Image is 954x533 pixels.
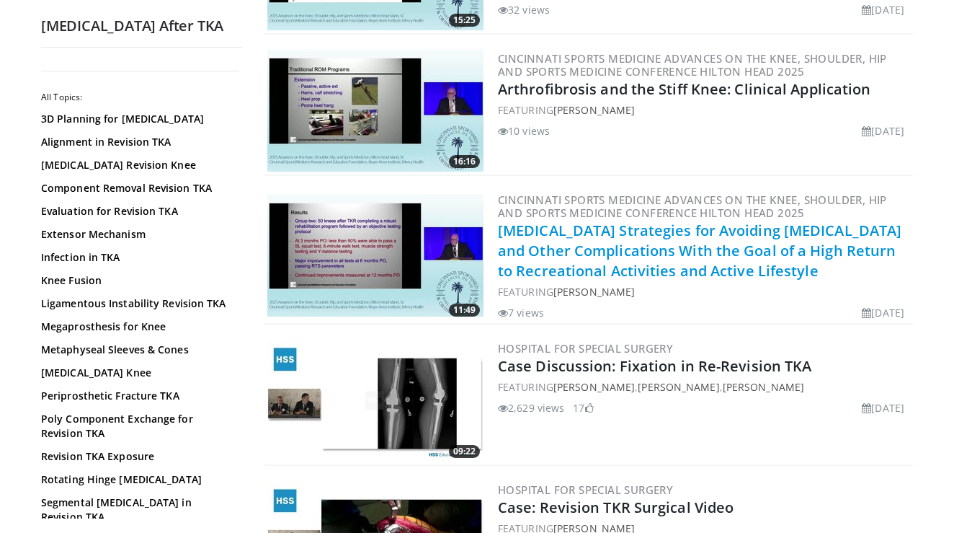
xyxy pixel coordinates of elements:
[449,445,480,458] span: 09:22
[267,49,483,172] img: d6db644a-9ee5-4710-ac1c-7601879107d2.300x170_q85_crop-smart_upscale.jpg
[449,304,480,317] span: 11:49
[862,123,904,138] li: [DATE]
[498,51,887,79] a: Cincinnati Sports Medicine Advances on the Knee, Shoulder, Hip and Sports Medicine Conference Hil...
[41,17,243,35] h2: [MEDICAL_DATA] After TKA
[498,305,544,320] li: 7 views
[498,221,901,281] a: [MEDICAL_DATA] Strategies for Avoiding [MEDICAL_DATA] and Other Complications With the Goal of a ...
[41,135,236,149] a: Alignment in Revision TKA
[41,343,236,357] a: Metaphyseal Sleeves & Cones
[862,2,904,17] li: [DATE]
[498,284,910,299] div: FEATURING
[498,356,811,376] a: Case Discussion: Fixation in Re-Revision TKA
[41,366,236,380] a: [MEDICAL_DATA] Knee
[41,412,236,441] a: Poly Component Exchange for Revision TKA
[41,296,236,311] a: Ligamentous Instability Revision TKA
[449,14,480,27] span: 15:25
[498,123,550,138] li: 10 views
[553,380,635,394] a: [PERSON_NAME]
[573,400,593,415] li: 17
[267,194,483,317] img: f4fce1e9-1676-4b60-8270-c3228120bfa3.300x170_q85_crop-smart_upscale.jpg
[41,92,239,103] h2: All Topics:
[41,204,236,219] a: Evaluation for Revision TKA
[267,49,483,172] a: 16:16
[498,2,550,17] li: 32 views
[553,103,635,117] a: [PERSON_NAME]
[267,194,483,317] a: 11:49
[41,227,236,242] a: Extensor Mechanism
[41,250,236,265] a: Infection in TKA
[638,380,719,394] a: [PERSON_NAME]
[41,389,236,403] a: Periprosthetic Fracture TKA
[498,193,887,220] a: Cincinnati Sports Medicine Advances on the Knee, Shoulder, Hip and Sports Medicine Conference Hil...
[498,379,910,395] div: FEATURING , ,
[498,498,734,517] a: Case: Revision TKR Surgical Video
[41,320,236,334] a: Megaprosthesis for Knee
[862,305,904,320] li: [DATE]
[498,102,910,118] div: FEATURING
[498,400,564,415] li: 2,629 views
[41,449,236,464] a: Revision TKA Exposure
[449,155,480,168] span: 16:16
[267,339,483,462] a: 09:22
[498,341,673,356] a: Hospital for Special Surgery
[41,495,236,524] a: Segmental [MEDICAL_DATA] in Revision TKA
[41,273,236,288] a: Knee Fusion
[553,285,635,299] a: [PERSON_NAME]
[41,158,236,172] a: [MEDICAL_DATA] Revision Knee
[41,181,236,195] a: Component Removal Revision TKA
[862,400,904,415] li: [DATE]
[41,112,236,126] a: 3D Planning for [MEDICAL_DATA]
[723,380,804,394] a: [PERSON_NAME]
[498,79,871,99] a: Arthrofibrosis and the Stiff Knee: Clinical Application
[498,483,673,497] a: Hospital for Special Surgery
[267,339,483,462] img: 46c5b3a9-631b-4cbc-828f-1b01e36404f3.300x170_q85_crop-smart_upscale.jpg
[41,472,236,487] a: Rotating Hinge [MEDICAL_DATA]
